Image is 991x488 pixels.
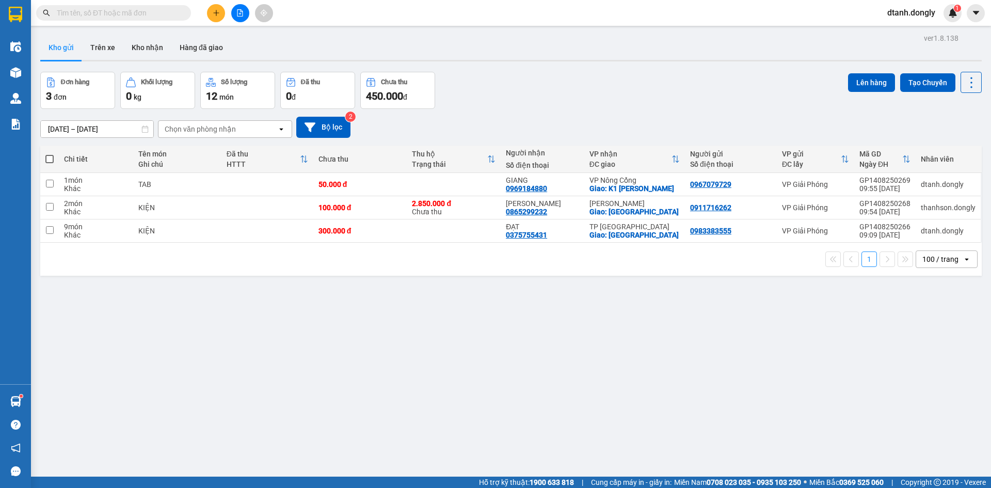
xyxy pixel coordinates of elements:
div: 2.850.000 đ [412,199,495,208]
span: | [582,477,583,488]
div: Trạng thái [412,160,487,168]
sup: 1 [20,395,23,398]
span: đ [292,93,296,101]
button: Chưa thu450.000đ [360,72,435,109]
button: Trên xe [82,35,123,60]
div: 0983383555 [690,227,731,235]
div: Giao: YÊN THỌ [589,208,680,216]
div: Người nhận [506,149,579,157]
button: Khối lượng0kg [120,72,195,109]
div: ĐẠT [506,223,579,231]
button: Đã thu0đ [280,72,355,109]
div: Ghi chú [138,160,216,168]
button: Bộ lọc [296,117,350,138]
div: GP1408250266 [859,223,910,231]
div: 2 món [64,199,128,208]
span: Miền Bắc [809,477,884,488]
span: 0 [126,90,132,102]
button: file-add [231,4,249,22]
span: | [891,477,893,488]
div: Nhân viên [921,155,976,163]
span: aim [260,9,267,17]
th: Toggle SortBy [777,146,854,173]
input: Select a date range. [41,121,153,137]
div: 50.000 đ [318,180,402,188]
div: 0375755431 [506,231,547,239]
div: VP Giải Phóng [782,203,849,212]
span: 12 [206,90,217,102]
div: 0865299232 [506,208,547,216]
span: message [11,466,21,476]
span: đ [403,93,407,101]
div: HTTT [227,160,300,168]
div: ĐC giao [589,160,672,168]
div: Chưa thu [381,78,407,86]
div: GP1408250268 [859,199,910,208]
span: search [43,9,50,17]
span: copyright [934,479,941,486]
div: HƯƠNG QUỲNH [506,199,579,208]
div: Số điện thoại [506,161,579,169]
span: món [219,93,234,101]
div: 0911716262 [690,203,731,212]
button: plus [207,4,225,22]
span: ⚪️ [804,480,807,484]
img: warehouse-icon [10,41,21,52]
div: 09:09 [DATE] [859,231,910,239]
div: 0967079729 [690,180,731,188]
span: 450.000 [366,90,403,102]
span: question-circle [11,420,21,430]
th: Toggle SortBy [407,146,501,173]
button: Lên hàng [848,73,895,92]
button: 1 [861,251,877,267]
div: 09:54 [DATE] [859,208,910,216]
button: Đơn hàng3đơn [40,72,115,109]
strong: 0708 023 035 - 0935 103 250 [707,478,801,486]
div: Người gửi [690,150,772,158]
div: 1 món [64,176,128,184]
span: plus [213,9,220,17]
img: warehouse-icon [10,93,21,104]
div: VP Nông Cống [589,176,680,184]
div: KIỆN [138,203,216,212]
div: VP gửi [782,150,841,158]
div: 0969184880 [506,184,547,193]
img: warehouse-icon [10,396,21,407]
div: Chưa thu [318,155,402,163]
span: 0 [286,90,292,102]
div: Chọn văn phòng nhận [165,124,236,134]
sup: 2 [345,112,356,122]
span: dtanh.dongly [879,6,944,19]
div: Giao: CHỢ LĂNG [589,231,680,239]
svg: open [277,125,285,133]
button: aim [255,4,273,22]
div: Chưa thu [412,199,495,216]
div: VP Giải Phóng [782,227,849,235]
div: TAB [138,180,216,188]
th: Toggle SortBy [221,146,313,173]
strong: 1900 633 818 [530,478,574,486]
span: 1 [955,5,959,12]
th: Toggle SortBy [854,146,916,173]
strong: 0369 525 060 [839,478,884,486]
div: GP1408250269 [859,176,910,184]
th: Toggle SortBy [584,146,685,173]
img: solution-icon [10,119,21,130]
div: Đã thu [227,150,300,158]
img: warehouse-icon [10,67,21,78]
span: kg [134,93,141,101]
div: ver 1.8.138 [924,33,958,44]
div: Giao: K1 THANH PHONG [589,184,680,193]
div: KIỆN [138,227,216,235]
div: 100 / trang [922,254,958,264]
button: caret-down [967,4,985,22]
span: file-add [236,9,244,17]
span: Cung cấp máy in - giấy in: [591,477,672,488]
div: Khác [64,231,128,239]
div: Đơn hàng [61,78,89,86]
div: GIANG [506,176,579,184]
div: Số điện thoại [690,160,772,168]
div: 300.000 đ [318,227,402,235]
div: Tên món [138,150,216,158]
div: VP nhận [589,150,672,158]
